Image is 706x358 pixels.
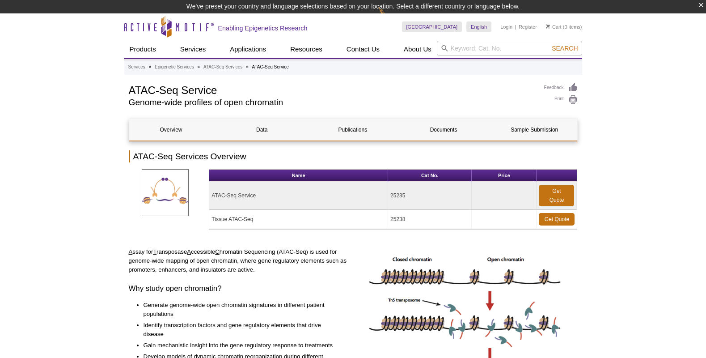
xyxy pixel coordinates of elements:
[142,169,189,216] img: ATAC-SeqServices
[544,95,578,105] a: Print
[379,7,402,28] img: Change Here
[388,210,472,229] td: 25238
[388,182,472,210] td: 25235
[144,341,341,350] li: Gain mechanistic insight into the gene regulatory response to treatments
[492,119,576,141] a: Sample Submission
[175,41,211,58] a: Services
[388,170,472,182] th: Cat No.
[224,41,271,58] a: Applications
[539,213,575,226] a: Get Quote
[144,321,341,339] li: Identify transcription factors and gene regulatory elements that drive disease
[155,63,194,71] a: Epigenetic Services
[215,248,220,255] u: C
[209,170,388,182] th: Name
[466,21,491,32] a: English
[311,119,395,141] a: Publications
[500,24,512,30] a: Login
[129,98,535,107] h2: Genome-wide profiles of open chromatin
[218,24,308,32] h2: Enabling Epigenetics Research
[539,185,574,206] a: Get Quote
[472,170,537,182] th: Price
[544,83,578,93] a: Feedback
[519,24,537,30] a: Register
[402,21,462,32] a: [GEOGRAPHIC_DATA]
[549,44,580,52] button: Search
[203,63,242,71] a: ATAC-Seq Services
[187,248,191,255] u: A
[129,119,213,141] a: Overview
[129,247,350,274] p: ssay for ransposase ccessible hromatin Sequencing (ATAC-Seq) is used for genome-wide mapping of o...
[149,64,152,69] li: »
[124,41,161,58] a: Products
[198,64,200,69] li: »
[220,119,304,141] a: Data
[546,24,562,30] a: Cart
[515,21,516,32] li: |
[144,301,341,319] li: Generate genome-wide open chromatin signatures in different patient populations
[402,119,486,141] a: Documents
[341,41,385,58] a: Contact Us
[546,21,582,32] li: (0 items)
[129,248,133,255] u: A
[209,182,388,210] td: ATAC-Seq Service
[246,64,249,69] li: »
[129,150,578,162] h2: ATAC-Seq Services Overview
[252,64,289,69] li: ATAC-Seq Service
[546,24,550,29] img: Your Cart
[552,45,578,52] span: Search
[437,41,582,56] input: Keyword, Cat. No.
[129,283,350,294] h3: Why study open chromatin?
[153,248,156,255] u: T
[285,41,328,58] a: Resources
[398,41,437,58] a: About Us
[128,63,145,71] a: Services
[209,210,388,229] td: Tissue ATAC-Seq
[129,83,535,96] h1: ATAC-Seq Service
